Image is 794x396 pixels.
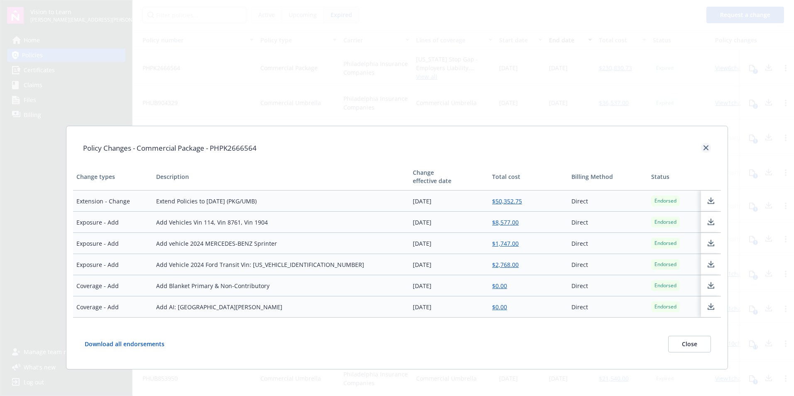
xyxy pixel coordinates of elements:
th: Billing Method [568,164,647,191]
td: Add Blanket Primary & Non-Contributory [153,275,409,296]
td: Extend Policies to [DATE] (PKG/UMB) [153,191,409,212]
td: Extension - Change [73,191,152,212]
td: Exposure - Add [73,254,152,275]
th: Change types [73,164,152,191]
td: Direct [568,296,647,318]
a: $2,768.00 [492,261,519,269]
a: close [701,143,711,153]
td: Direct [568,212,647,233]
span: Endorsed [654,303,676,310]
th: Change [409,164,489,191]
td: [DATE] [409,233,489,254]
td: Exposure - Add [73,212,152,233]
td: [DATE] [409,191,489,212]
td: [DATE] [409,275,489,296]
div: effective date [413,177,485,185]
h1: Policy Changes - Commercial Package - PHPK2666564 [83,143,257,154]
th: Status [648,164,701,191]
td: Direct [568,191,647,212]
td: [DATE] [409,296,489,318]
td: [DATE] [409,254,489,275]
td: Coverage - Add [73,296,152,318]
td: Direct [568,275,647,296]
td: Add vehicle 2024 MERCEDES-BENZ Sprinter [153,233,409,254]
a: $1,747.00 [492,240,519,247]
td: Exposure - Add [73,233,152,254]
button: Close [668,336,711,352]
th: Description [153,164,409,191]
a: $50,352.75 [492,197,522,205]
td: Add Vehicle 2024 Ford Transit Vin: [US_VEHICLE_IDENTIFICATION_NUMBER] [153,254,409,275]
span: Endorsed [654,240,676,247]
a: $0.00 [492,303,507,311]
span: Endorsed [654,282,676,289]
button: Download all endorsements [83,336,178,352]
span: Endorsed [654,261,676,268]
td: Add Vehicles Vin 114, Vin 8761, Vin 1904 [153,212,409,233]
a: $0.00 [492,282,507,290]
td: [DATE] [409,212,489,233]
span: Endorsed [654,218,676,226]
a: $8,577.00 [492,218,519,226]
td: Direct [568,254,647,275]
th: Total cost [489,164,568,191]
td: Direct [568,233,647,254]
span: Endorsed [654,197,676,205]
td: Add AI: [GEOGRAPHIC_DATA][PERSON_NAME] [153,296,409,318]
td: Coverage - Add [73,275,152,296]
